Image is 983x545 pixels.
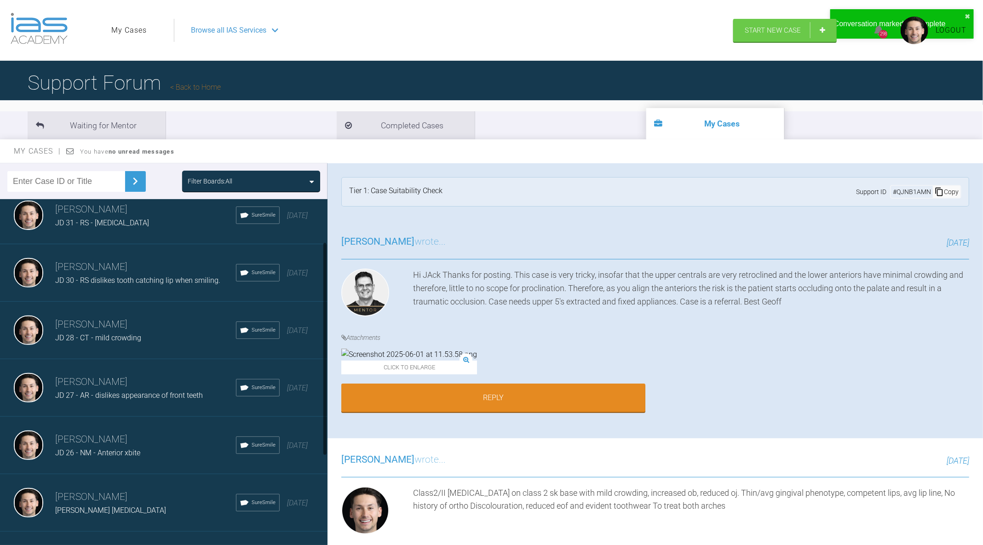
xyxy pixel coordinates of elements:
[252,326,276,334] span: SureSmile
[55,432,236,447] h3: [PERSON_NAME]
[55,317,236,333] h3: [PERSON_NAME]
[341,234,446,250] h3: wrote...
[936,24,966,36] a: Logout
[933,186,960,198] div: Copy
[413,487,969,538] div: Class2/II [MEDICAL_DATA] on class 2 sk base with mild crowding, increased ob, reduced oj. Thin/av...
[252,211,276,219] span: SureSmile
[287,441,308,450] span: [DATE]
[55,489,236,505] h3: [PERSON_NAME]
[14,258,43,287] img: Jack Dowling
[341,333,969,343] h4: Attachments
[745,26,801,34] span: Start New Case
[80,148,174,155] span: You have
[55,391,203,400] span: JD 27 - AR - dislikes appearance of front teeth
[28,111,166,139] li: Waiting for Mentor
[287,499,308,507] span: [DATE]
[341,452,446,468] h3: wrote...
[901,17,928,44] img: profile.png
[341,487,389,534] img: Jack Dowling
[646,108,784,139] li: My Cases
[55,333,141,342] span: JD 28 - CT - mild crowding
[341,269,389,316] img: Geoff Stone
[109,148,174,155] strong: no unread messages
[733,19,837,42] a: Start New Case
[188,176,232,186] div: Filter Boards: All
[287,211,308,220] span: [DATE]
[14,430,43,460] img: Jack Dowling
[55,276,220,285] span: JD 30 - RS dislikes tooth catching lip when smiling.
[252,441,276,449] span: SureSmile
[252,384,276,392] span: SureSmile
[287,326,308,335] span: [DATE]
[128,174,143,189] img: chevronRight.28bd32b0.svg
[55,374,236,390] h3: [PERSON_NAME]
[14,147,61,155] span: My Cases
[14,201,43,230] img: Jack Dowling
[341,236,414,247] span: [PERSON_NAME]
[947,456,969,465] span: [DATE]
[349,185,443,199] div: Tier 1: Case Suitability Check
[413,269,969,320] div: Hi JAck Thanks for posting. This case is very tricky, insofar that the upper centrals are very re...
[55,259,236,275] h3: [PERSON_NAME]
[11,13,68,44] img: logo-light.3e3ef733.png
[891,187,933,197] div: # QJNB1AMN
[7,171,125,192] input: Enter Case ID or Title
[879,30,888,39] div: 298
[14,488,43,517] img: Jack Dowling
[252,499,276,507] span: SureSmile
[856,187,886,197] span: Support ID
[28,67,221,99] h1: Support Forum
[337,111,475,139] li: Completed Cases
[55,448,140,457] span: JD 26 - NM - Anterior xbite
[287,269,308,277] span: [DATE]
[341,384,645,412] a: Reply
[14,316,43,345] img: Jack Dowling
[14,373,43,402] img: Jack Dowling
[55,202,236,218] h3: [PERSON_NAME]
[191,24,266,36] span: Browse all IAS Services
[170,83,221,92] a: Back to Home
[947,238,969,247] span: [DATE]
[341,349,477,361] img: Screenshot 2025-06-01 at 11.53.58.png
[111,24,147,36] a: My Cases
[341,454,414,465] span: [PERSON_NAME]
[287,384,308,392] span: [DATE]
[341,361,477,375] span: Click to enlarge
[252,269,276,277] span: SureSmile
[55,506,166,515] span: [PERSON_NAME] [MEDICAL_DATA]
[55,218,149,227] span: JD 31 - RS - [MEDICAL_DATA]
